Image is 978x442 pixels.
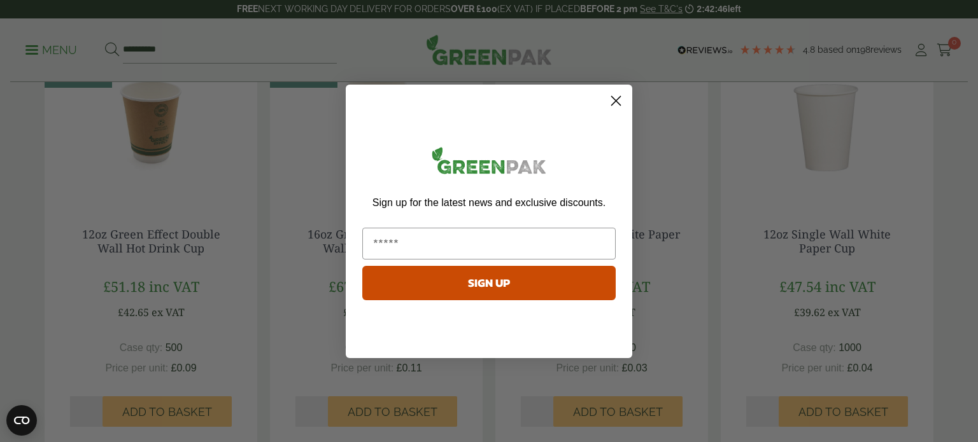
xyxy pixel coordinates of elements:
[362,142,616,184] img: greenpak_logo
[605,90,627,112] button: Close dialog
[372,197,606,208] span: Sign up for the latest news and exclusive discounts.
[362,228,616,259] input: Email
[362,266,616,300] button: SIGN UP
[6,405,37,436] button: Open CMP widget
